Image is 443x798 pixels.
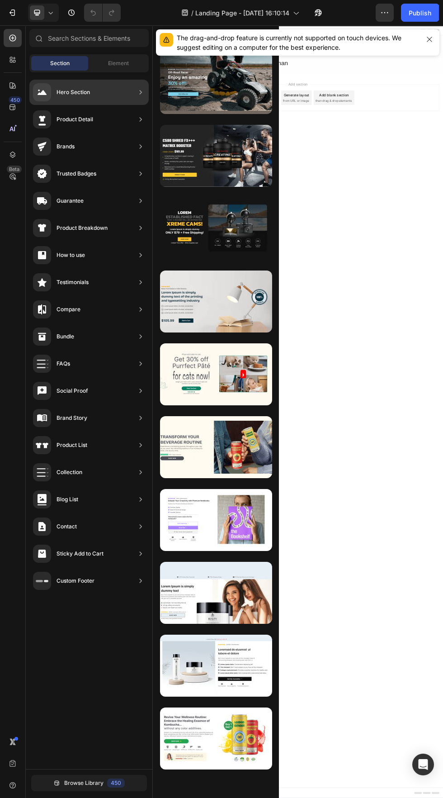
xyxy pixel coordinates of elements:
[57,576,94,585] div: Custom Footer
[177,33,419,52] div: The drag-and-drop feature is currently not supported on touch devices. We suggest editing on a co...
[174,125,229,135] div: Choose templates
[191,8,193,18] span: /
[145,62,398,79] div: Verify you are human
[57,305,80,314] div: Compare
[31,775,147,791] button: Browse Library450
[145,32,398,47] div: Your connection needs to be verified before you can proceed
[57,441,87,450] div: Product List
[84,4,121,22] div: Undo/Redo
[57,196,84,205] div: Guarantee
[107,779,125,788] div: 450
[57,413,87,423] div: Brand Story
[57,88,90,97] div: Hero Section
[9,96,22,104] div: 450
[250,105,293,115] span: Add section
[170,137,231,145] span: inspired by CRO experts
[57,251,85,260] div: How to use
[304,137,372,145] span: then drag & drop elements
[152,25,443,798] iframe: Design area
[401,4,439,22] button: Publish
[64,779,104,787] span: Browse Library
[244,137,292,145] span: from URL or image
[57,223,108,233] div: Product Breakdown
[311,125,366,135] div: Add blank section
[29,29,149,47] input: Search Sections & Elements
[57,142,75,151] div: Brands
[108,59,129,67] span: Element
[57,332,74,341] div: Bundle
[57,522,77,531] div: Contact
[57,549,104,558] div: Sticky Add to Cart
[195,8,289,18] span: Landing Page - [DATE] 16:10:14
[412,754,434,775] div: Open Intercom Messenger
[57,386,88,395] div: Social Proof
[57,278,89,287] div: Testimonials
[7,166,22,173] div: Beta
[57,115,93,124] div: Product Detail
[409,8,431,18] div: Publish
[50,59,70,67] span: Section
[57,359,70,368] div: FAQs
[57,495,78,504] div: Blog List
[57,169,96,178] div: Trusted Badges
[245,125,292,135] div: Generate layout
[57,468,82,477] div: Collection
